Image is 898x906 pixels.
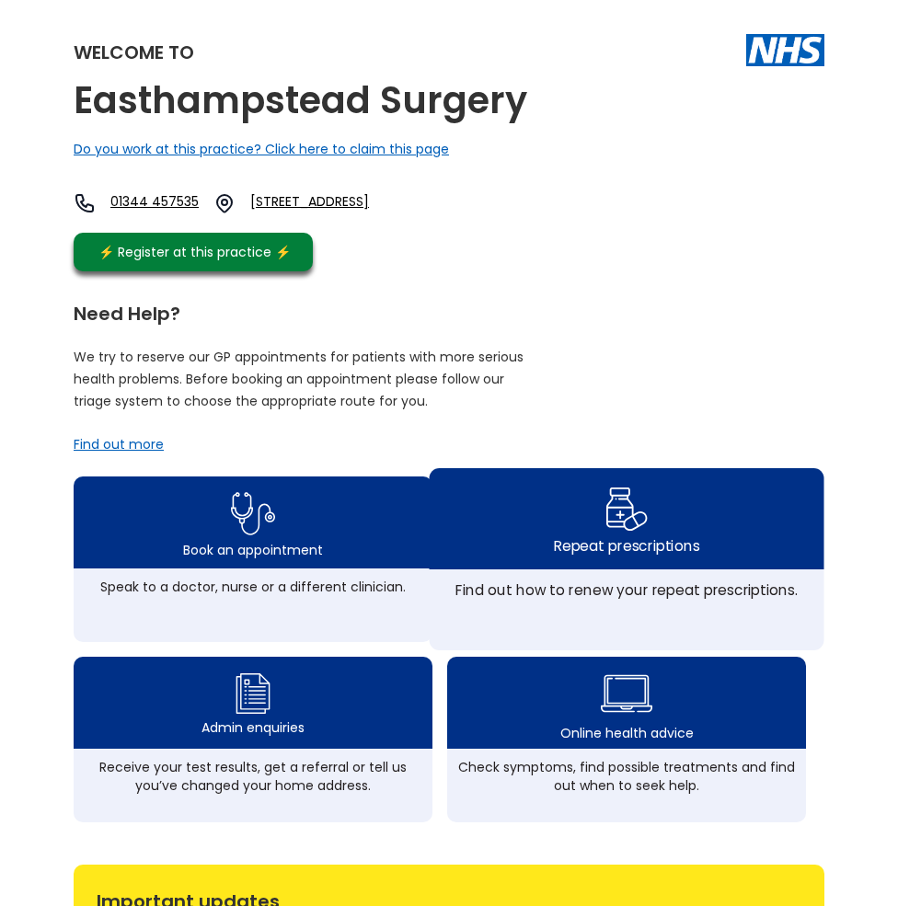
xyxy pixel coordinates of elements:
a: 01344 457535 [110,192,199,214]
a: admin enquiry iconAdmin enquiriesReceive your test results, get a referral or tell us you’ve chan... [74,657,432,822]
p: We try to reserve our GP appointments for patients with more serious health problems. Before book... [74,346,524,412]
a: repeat prescription iconRepeat prescriptionsFind out how to renew your repeat prescriptions. [430,468,824,650]
a: book appointment icon Book an appointmentSpeak to a doctor, nurse or a different clinician. [74,476,432,642]
a: [STREET_ADDRESS] [250,192,427,214]
img: health advice icon [601,663,652,724]
div: Book an appointment [183,541,323,559]
img: The NHS logo [746,34,824,65]
div: Speak to a doctor, nurse or a different clinician. [83,578,423,596]
div: Find out how to renew your repeat prescriptions. [440,579,814,600]
div: Online health advice [560,724,694,742]
a: Find out more [74,435,164,453]
div: Admin enquiries [201,718,305,737]
div: Welcome to [74,43,194,62]
div: Check symptoms, find possible treatments and find out when to seek help. [456,758,797,795]
h2: Easthampstead Surgery [74,80,527,121]
img: admin enquiry icon [233,669,273,718]
img: practice location icon [213,192,236,214]
img: repeat prescription icon [604,482,648,535]
a: ⚡️ Register at this practice ⚡️ [74,233,313,271]
div: Need Help? [74,295,806,323]
a: Do you work at this practice? Click here to claim this page [74,140,449,158]
div: Receive your test results, get a referral or tell us you’ve changed your home address. [83,758,423,795]
div: Repeat prescriptions [554,535,699,556]
div: ⚡️ Register at this practice ⚡️ [88,242,300,262]
img: book appointment icon [231,487,275,541]
img: telephone icon [74,192,96,214]
a: health advice iconOnline health adviceCheck symptoms, find possible treatments and find out when ... [447,657,806,822]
